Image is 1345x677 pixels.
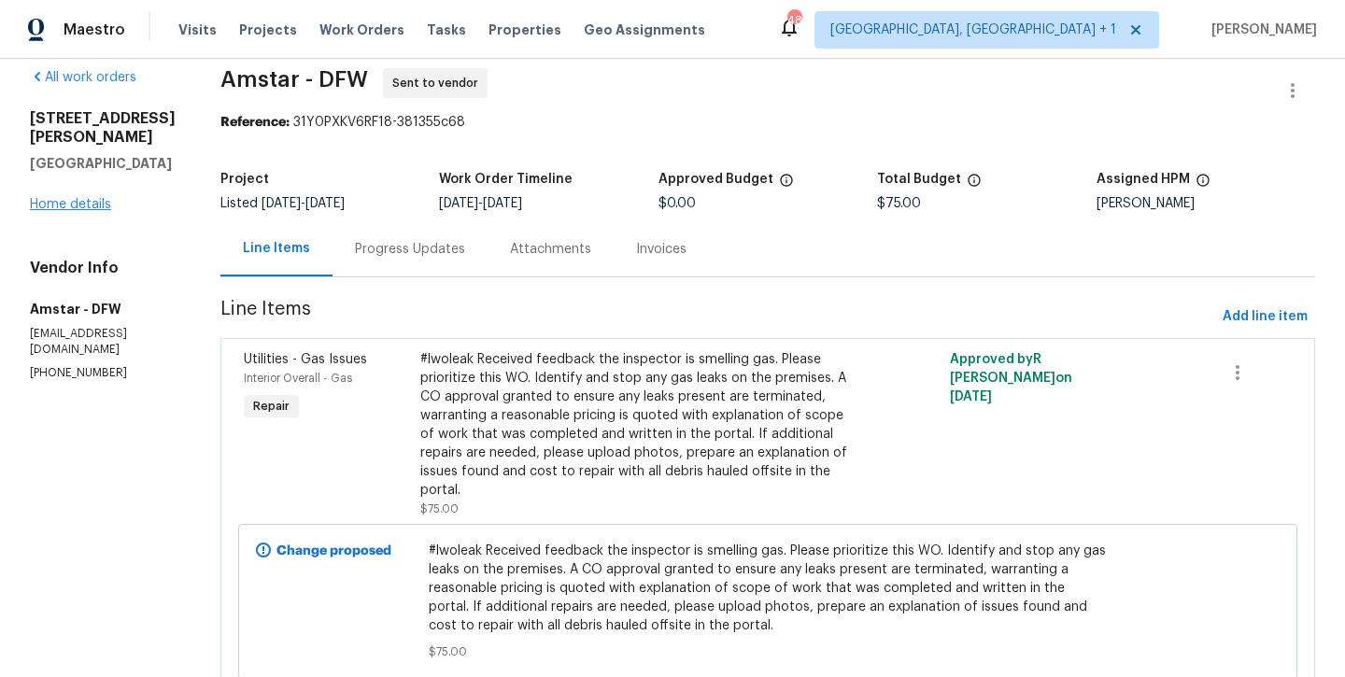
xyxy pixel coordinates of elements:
[178,21,217,39] span: Visits
[30,109,176,147] h2: [STREET_ADDRESS][PERSON_NAME]
[429,542,1108,635] span: #lwoleak Received feedback the inspector is smelling gas. Please prioritize this WO. Identify and...
[262,197,345,210] span: -
[220,197,345,210] span: Listed
[220,68,368,91] span: Amstar - DFW
[243,239,310,258] div: Line Items
[439,197,478,210] span: [DATE]
[220,113,1315,132] div: 31Y0PXKV6RF18-381355c68
[1204,21,1317,39] span: [PERSON_NAME]
[30,326,176,358] p: [EMAIL_ADDRESS][DOMAIN_NAME]
[877,197,921,210] span: $75.00
[244,353,367,366] span: Utilities - Gas Issues
[488,21,561,39] span: Properties
[355,240,465,259] div: Progress Updates
[319,21,404,39] span: Work Orders
[584,21,705,39] span: Geo Assignments
[830,21,1116,39] span: [GEOGRAPHIC_DATA], [GEOGRAPHIC_DATA] + 1
[276,544,391,557] b: Change proposed
[30,71,136,84] a: All work orders
[636,240,687,259] div: Invoices
[658,173,773,186] h5: Approved Budget
[244,373,352,384] span: Interior Overall - Gas
[30,365,176,381] p: [PHONE_NUMBER]
[1215,300,1315,334] button: Add line item
[427,23,466,36] span: Tasks
[1196,173,1210,197] span: The hpm assigned to this work order.
[429,642,1108,661] span: $75.00
[483,197,522,210] span: [DATE]
[220,116,290,129] b: Reference:
[30,198,111,211] a: Home details
[1223,305,1308,329] span: Add line item
[30,259,176,277] h4: Vendor Info
[950,353,1072,403] span: Approved by R [PERSON_NAME] on
[239,21,297,39] span: Projects
[262,197,301,210] span: [DATE]
[420,503,459,515] span: $75.00
[950,390,992,403] span: [DATE]
[510,240,591,259] div: Attachments
[877,173,961,186] h5: Total Budget
[220,173,269,186] h5: Project
[305,197,345,210] span: [DATE]
[1097,197,1315,210] div: [PERSON_NAME]
[658,197,696,210] span: $0.00
[220,300,1215,334] span: Line Items
[779,173,794,197] span: The total cost of line items that have been approved by both Opendoor and the Trade Partner. This...
[420,350,851,500] div: #lwoleak Received feedback the inspector is smelling gas. Please prioritize this WO. Identify and...
[30,154,176,173] h5: [GEOGRAPHIC_DATA]
[439,173,573,186] h5: Work Order Timeline
[439,197,522,210] span: -
[30,300,176,318] h5: Amstar - DFW
[787,11,800,30] div: 48
[967,173,982,197] span: The total cost of line items that have been proposed by Opendoor. This sum includes line items th...
[246,397,297,416] span: Repair
[1097,173,1190,186] h5: Assigned HPM
[64,21,125,39] span: Maestro
[392,74,486,92] span: Sent to vendor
